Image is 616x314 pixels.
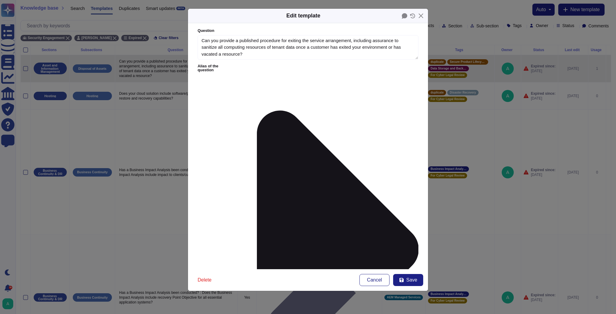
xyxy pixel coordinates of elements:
[406,278,417,282] span: Save
[193,274,216,286] button: Delete
[393,274,423,286] button: Save
[367,278,382,282] span: Cancel
[286,12,320,20] div: Edit template
[198,278,211,282] span: Delete
[198,35,418,60] textarea: Can you provide a published procedure for exiting the service arrangement, including assurance to...
[359,274,390,286] button: Cancel
[198,29,418,33] label: Question
[416,11,426,20] button: Close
